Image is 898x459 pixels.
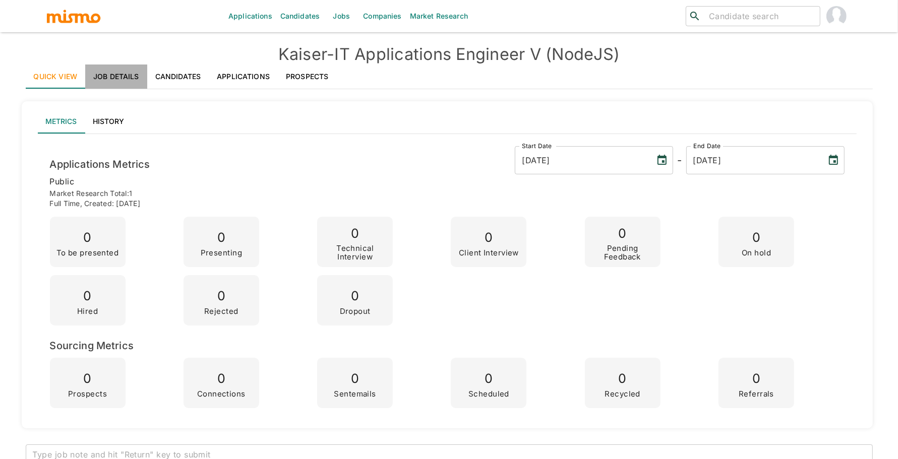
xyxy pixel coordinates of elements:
button: Metrics [38,109,85,134]
p: To be presented [56,249,119,257]
p: Market Research Total: 1 [50,188,845,199]
p: 0 [605,368,641,390]
p: 0 [742,227,771,249]
a: Quick View [26,64,86,89]
div: lab API tabs example [38,109,857,134]
p: Referrals [739,390,774,399]
a: Job Details [85,64,147,89]
p: 0 [204,285,238,307]
input: Candidate search [705,9,816,23]
p: Sentemails [334,390,376,399]
p: Dropout [340,307,371,316]
button: History [85,109,133,134]
p: 0 [468,368,509,390]
p: Prospects [68,390,107,399]
p: Rejected [204,307,238,316]
img: logo [46,9,101,24]
input: MM/DD/YYYY [686,146,819,174]
p: 0 [739,368,774,390]
button: Choose date, selected date is Oct 8, 2025 [823,150,844,170]
p: public [50,174,845,188]
h4: Kaiser - IT Applications Engineer V (NodeJS) [26,44,873,64]
p: Pending Feedback [589,244,656,261]
button: Choose date, selected date is Sep 9, 2025 [652,150,672,170]
p: Connections [197,390,246,399]
p: 0 [340,285,371,307]
a: Applications [209,64,278,89]
h6: - [677,152,682,168]
p: 0 [459,227,519,249]
a: Prospects [278,64,336,89]
label: End Date [693,142,721,150]
p: Technical Interview [321,244,389,261]
p: Client Interview [459,249,519,257]
p: 0 [321,223,389,245]
p: 0 [589,223,656,245]
p: 0 [197,368,246,390]
p: Full time , Created: [DATE] [50,199,845,209]
p: Hired [77,307,98,316]
img: Daniela Zito [826,6,847,26]
input: MM/DD/YYYY [515,146,648,174]
p: 0 [77,285,98,307]
p: 0 [201,227,242,249]
p: On hold [742,249,771,257]
p: 0 [68,368,107,390]
p: 0 [56,227,119,249]
label: Start Date [522,142,552,150]
h6: Sourcing Metrics [50,338,845,354]
a: Candidates [147,64,209,89]
p: 0 [334,368,376,390]
p: Scheduled [468,390,509,399]
p: Recycled [605,390,641,399]
p: Presenting [201,249,242,257]
h6: Applications Metrics [50,156,150,172]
